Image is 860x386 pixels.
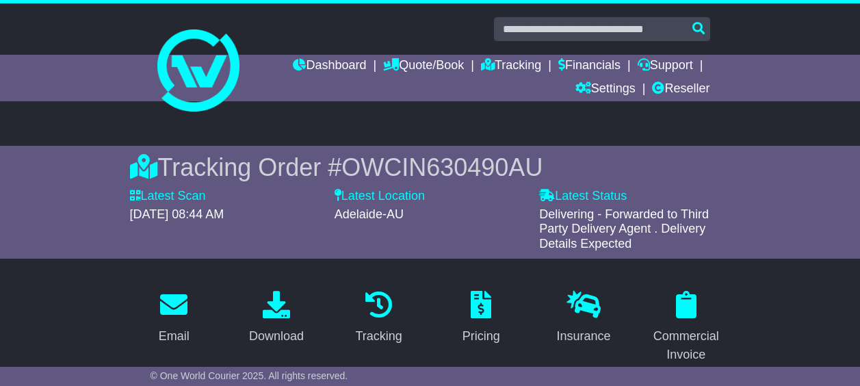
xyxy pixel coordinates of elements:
div: Download [249,327,304,346]
span: [DATE] 08:44 AM [130,207,224,221]
a: Reseller [652,78,709,101]
span: © One World Courier 2025. All rights reserved. [151,370,348,381]
a: Financials [558,55,621,78]
a: Tracking [347,286,411,350]
span: Adelaide-AU [335,207,404,221]
label: Latest Status [539,189,627,204]
a: Support [638,55,693,78]
div: Commercial Invoice [651,327,722,364]
a: Commercial Invoice [642,286,731,369]
a: Dashboard [293,55,366,78]
a: Insurance [547,286,619,350]
a: Quote/Book [383,55,464,78]
span: Delivering - Forwarded to Third Party Delivery Agent . Delivery Details Expected [539,207,709,250]
a: Download [240,286,313,350]
a: Email [150,286,198,350]
div: Tracking [356,327,402,346]
div: Pricing [462,327,500,346]
a: Tracking [481,55,541,78]
div: Insurance [556,327,610,346]
a: Pricing [454,286,509,350]
span: OWCIN630490AU [341,153,543,181]
label: Latest Scan [130,189,206,204]
a: Settings [575,78,636,101]
div: Tracking Order # [130,153,731,182]
div: Email [159,327,190,346]
label: Latest Location [335,189,425,204]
